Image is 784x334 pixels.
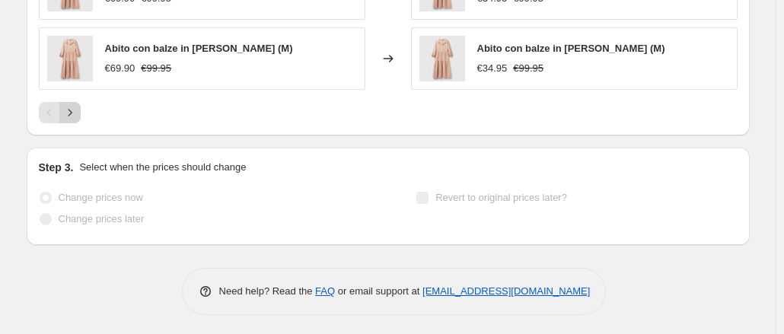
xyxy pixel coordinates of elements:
a: FAQ [315,285,335,297]
a: [EMAIL_ADDRESS][DOMAIN_NAME] [422,285,590,297]
p: Select when the prices should change [79,160,246,175]
nav: Pagination [39,102,81,123]
img: 4AGHDV07J_04W_fs_80x.jpg [47,36,93,81]
div: €34.95 [477,61,508,76]
h2: Step 3. [39,160,74,175]
span: Abito con balze in [PERSON_NAME] (M) [105,43,293,54]
span: Abito con balze in [PERSON_NAME] (M) [477,43,665,54]
span: Revert to original prices later? [435,192,567,203]
strike: €99.95 [141,61,171,76]
span: Change prices later [59,213,145,224]
span: Change prices now [59,192,143,203]
span: or email support at [335,285,422,297]
img: 4AGHDV07J_04W_fs_80x.jpg [419,36,465,81]
button: Next [59,102,81,123]
div: €69.90 [105,61,135,76]
strike: €99.95 [513,61,543,76]
span: Need help? Read the [219,285,316,297]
